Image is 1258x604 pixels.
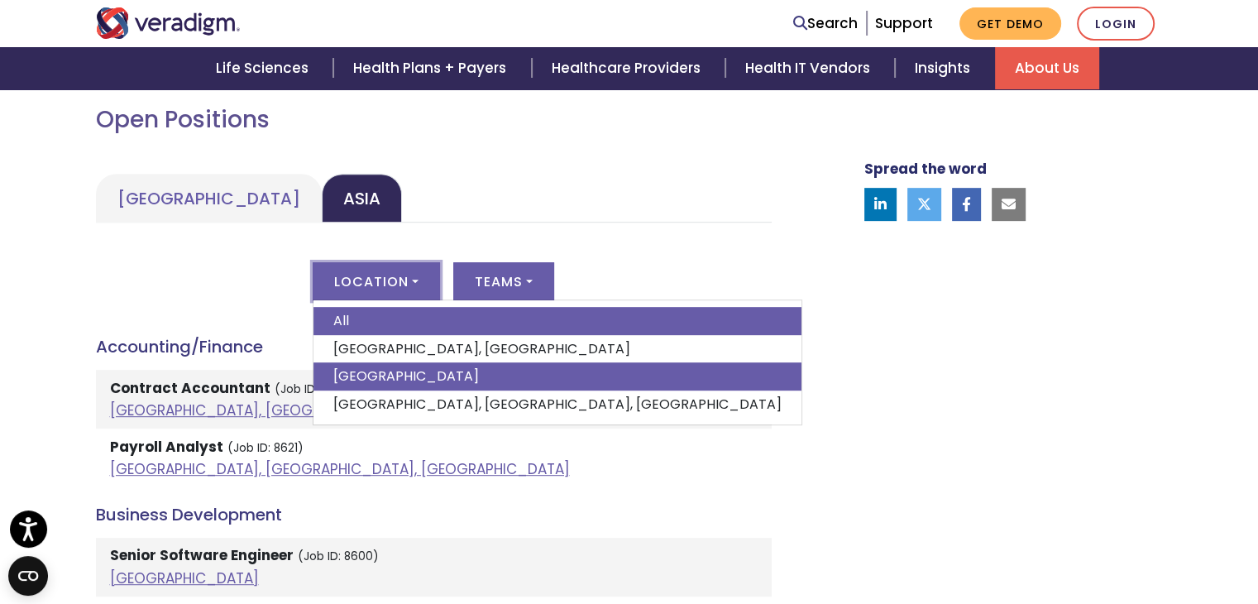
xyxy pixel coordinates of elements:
a: [GEOGRAPHIC_DATA], [GEOGRAPHIC_DATA], [GEOGRAPHIC_DATA] [313,391,801,419]
a: Search [793,12,858,35]
a: Login [1077,7,1155,41]
a: [GEOGRAPHIC_DATA], [GEOGRAPHIC_DATA], [GEOGRAPHIC_DATA] [110,459,570,479]
a: [GEOGRAPHIC_DATA] [110,568,259,588]
button: Location [313,262,440,300]
a: Get Demo [959,7,1061,40]
a: Health Plans + Payers [333,47,531,89]
h4: Business Development [96,505,772,525]
button: Open CMP widget [8,556,48,596]
small: (Job ID: 8621) [227,440,304,456]
strong: Senior Software Engineer [110,545,294,565]
strong: Payroll Analyst [110,437,223,457]
a: Health IT Vendors [725,47,895,89]
a: [GEOGRAPHIC_DATA] [96,174,322,223]
a: About Us [995,47,1099,89]
a: Healthcare Providers [532,47,725,89]
a: [GEOGRAPHIC_DATA] [313,362,801,391]
small: (Job ID: 8600) [298,549,379,564]
a: Life Sciences [196,47,333,89]
h2: Open Positions [96,106,772,134]
a: [GEOGRAPHIC_DATA], [GEOGRAPHIC_DATA] [313,335,801,363]
strong: Spread the word [864,159,987,179]
a: Asia [322,174,402,223]
a: Support [875,13,933,33]
button: Teams [453,262,554,300]
h4: Accounting/Finance [96,337,772,357]
small: (Job ID: 8829) [275,381,354,397]
strong: Contract Accountant [110,378,270,398]
a: Insights [895,47,995,89]
a: [GEOGRAPHIC_DATA], [GEOGRAPHIC_DATA], [GEOGRAPHIC_DATA] [110,400,570,420]
img: Veradigm logo [96,7,241,39]
a: All [313,307,801,335]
